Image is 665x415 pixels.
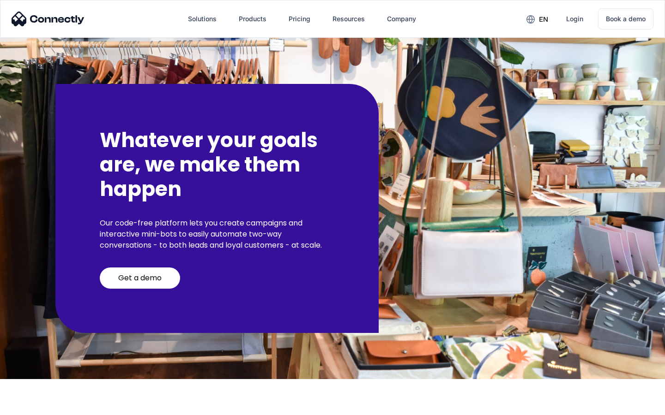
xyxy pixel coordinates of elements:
[100,218,334,251] p: Our code-free platform lets you create campaigns and interactive mini-bots to easily automate two...
[188,12,217,25] div: Solutions
[380,8,423,30] div: Company
[519,12,555,26] div: en
[539,13,548,26] div: en
[598,8,653,30] a: Book a demo
[18,399,55,412] ul: Language list
[181,8,224,30] div: Solutions
[12,12,85,26] img: Connectly Logo
[289,12,310,25] div: Pricing
[118,273,162,283] div: Get a demo
[9,399,55,412] aside: Language selected: English
[100,267,180,289] a: Get a demo
[559,8,591,30] a: Login
[239,12,266,25] div: Products
[566,12,583,25] div: Login
[231,8,274,30] div: Products
[281,8,318,30] a: Pricing
[325,8,372,30] div: Resources
[100,128,334,201] h2: Whatever your goals are, we make them happen
[332,12,365,25] div: Resources
[387,12,416,25] div: Company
